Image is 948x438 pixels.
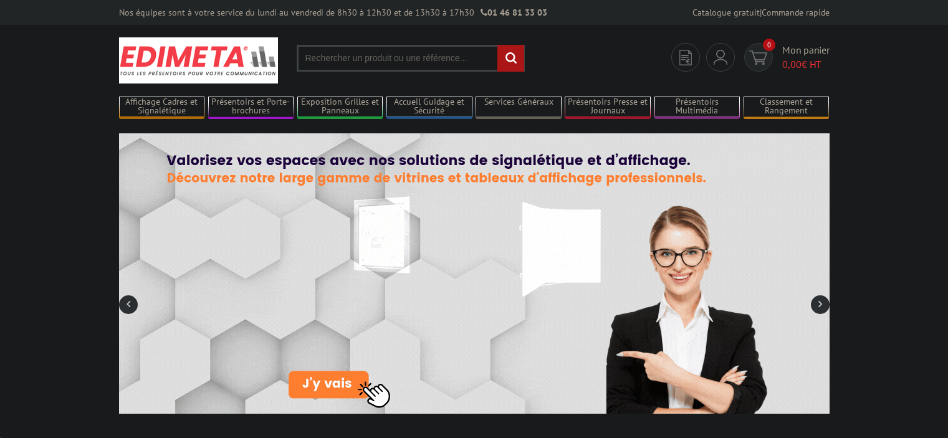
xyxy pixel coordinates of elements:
[476,97,562,117] a: Services Généraux
[654,97,740,117] a: Présentoirs Multimédia
[762,7,830,18] a: Commande rapide
[565,97,651,117] a: Présentoirs Presse et Journaux
[714,50,727,65] img: devis rapide
[481,7,547,18] strong: 01 46 81 33 03
[763,39,775,51] span: 0
[297,45,525,72] input: Rechercher un produit ou une référence...
[741,43,830,72] a: devis rapide 0 Mon panier 0,00€ HT
[119,97,205,117] a: Affichage Cadres et Signalétique
[749,50,767,65] img: devis rapide
[497,45,524,72] input: rechercher
[119,37,278,83] img: Présentoir, panneau, stand - Edimeta - PLV, affichage, mobilier bureau, entreprise
[782,43,830,72] span: Mon panier
[782,57,830,72] span: € HT
[679,50,692,65] img: devis rapide
[386,97,472,117] a: Accueil Guidage et Sécurité
[782,58,802,70] span: 0,00
[692,7,760,18] a: Catalogue gratuit
[744,97,830,117] a: Classement et Rangement
[208,97,294,117] a: Présentoirs et Porte-brochures
[692,6,830,19] div: |
[297,97,383,117] a: Exposition Grilles et Panneaux
[119,6,547,19] div: Nos équipes sont à votre service du lundi au vendredi de 8h30 à 12h30 et de 13h30 à 17h30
